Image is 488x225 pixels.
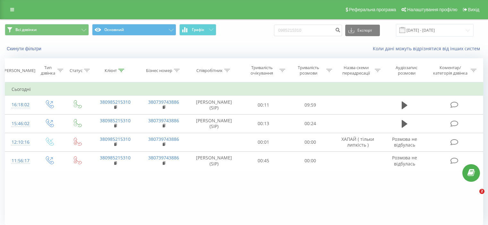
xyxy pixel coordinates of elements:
[179,24,216,36] button: Графік
[345,25,380,36] button: Експорт
[287,151,333,170] td: 00:00
[246,65,278,76] div: Тривалість очікування
[349,7,396,12] span: Реферальна програма
[432,65,469,76] div: Коментар/категорія дзвінка
[12,136,29,149] div: 12:10:16
[192,28,204,32] span: Графік
[468,7,479,12] span: Вихід
[287,114,333,133] td: 00:24
[240,96,287,114] td: 00:11
[333,133,382,151] td: ХАПАЙ ( тільки липкість )
[196,68,223,73] div: Співробітник
[148,117,179,124] a: 380739743886
[146,68,172,73] div: Бізнес номер
[12,155,29,167] div: 11:56:17
[148,136,179,142] a: 380739743886
[105,68,117,73] div: Клієнт
[188,151,240,170] td: [PERSON_NAME] (SIP)
[15,27,37,32] span: Всі дзвінки
[240,151,287,170] td: 00:45
[392,155,417,166] span: Розмова не відбулась
[188,114,240,133] td: [PERSON_NAME] (SIP)
[100,99,131,105] a: 380985215310
[388,65,425,76] div: Аудіозапис розмови
[373,45,483,52] a: Коли дані можуть відрізнятися вiд інших систем
[12,117,29,130] div: 15:46:02
[274,25,342,36] input: Пошук за номером
[5,83,483,96] td: Сьогодні
[339,65,373,76] div: Назва схеми переадресації
[12,99,29,111] div: 16:18:02
[188,96,240,114] td: [PERSON_NAME] (SIP)
[100,117,131,124] a: 380985215310
[5,24,89,36] button: Всі дзвінки
[293,65,325,76] div: Тривалість розмови
[240,133,287,151] td: 00:01
[287,133,333,151] td: 00:00
[3,68,35,73] div: [PERSON_NAME]
[92,24,176,36] button: Основний
[100,155,131,161] a: 380985215310
[392,136,417,148] span: Розмова не відбулась
[40,65,56,76] div: Тип дзвінка
[466,189,482,204] iframe: Intercom live chat
[407,7,457,12] span: Налаштування профілю
[479,189,484,194] span: 2
[287,96,333,114] td: 09:59
[5,46,45,52] button: Скинути фільтри
[100,136,131,142] a: 380985215310
[148,99,179,105] a: 380739743886
[240,114,287,133] td: 00:13
[148,155,179,161] a: 380739743886
[70,68,82,73] div: Статус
